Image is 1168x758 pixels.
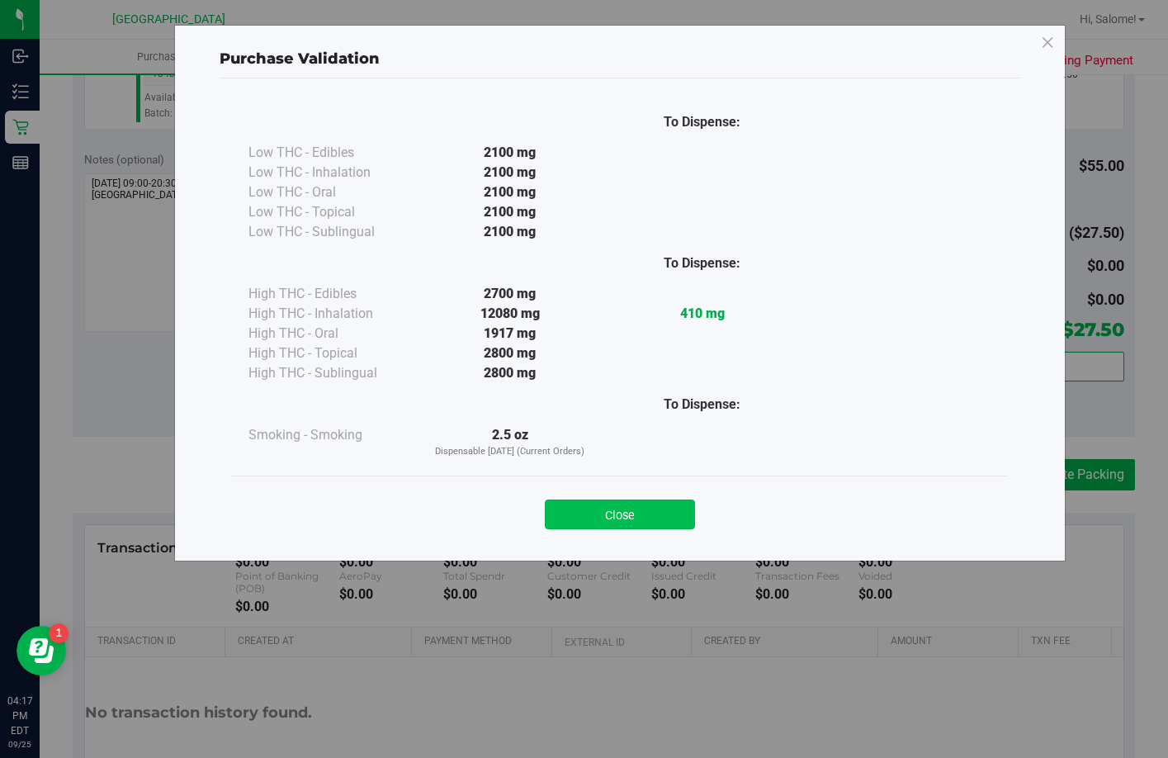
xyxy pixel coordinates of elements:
div: Smoking - Smoking [248,425,414,445]
div: 2700 mg [414,284,606,304]
p: Dispensable [DATE] (Current Orders) [414,445,606,459]
div: To Dispense: [606,112,798,132]
div: High THC - Topical [248,343,414,363]
div: Low THC - Topical [248,202,414,222]
div: Low THC - Oral [248,182,414,202]
div: 2100 mg [414,182,606,202]
div: 2800 mg [414,363,606,383]
div: High THC - Oral [248,324,414,343]
div: Low THC - Inhalation [248,163,414,182]
div: High THC - Edibles [248,284,414,304]
div: 12080 mg [414,304,606,324]
div: 1917 mg [414,324,606,343]
div: 2800 mg [414,343,606,363]
iframe: Resource center unread badge [49,623,69,643]
span: Purchase Validation [220,50,380,68]
div: Low THC - Sublingual [248,222,414,242]
div: 2100 mg [414,202,606,222]
div: Low THC - Edibles [248,143,414,163]
div: 2100 mg [414,222,606,242]
div: 2100 mg [414,143,606,163]
div: 2100 mg [414,163,606,182]
div: High THC - Sublingual [248,363,414,383]
div: High THC - Inhalation [248,304,414,324]
iframe: Resource center [17,626,66,675]
div: To Dispense: [606,253,798,273]
strong: 410 mg [680,306,725,321]
div: To Dispense: [606,395,798,415]
div: 2.5 oz [414,425,606,459]
button: Close [545,500,695,529]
